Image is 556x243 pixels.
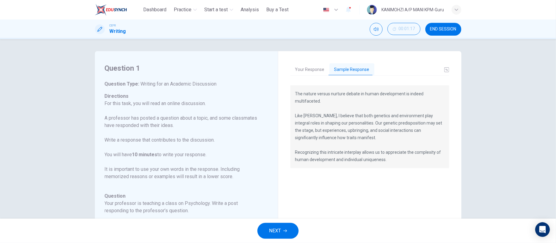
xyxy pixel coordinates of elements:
h6: Question [105,192,261,200]
button: Buy a Test [264,4,291,15]
span: NEXT [269,227,281,235]
button: Your Response [290,63,329,76]
h4: Question 1 [105,63,261,73]
p: For this task, you will read an online discussion. A professor has posted a question about a topi... [105,100,261,180]
a: ELTC logo [95,4,141,16]
div: KANIMOHZI A/P MANI KPM-Guru [382,6,444,13]
button: Analysis [238,4,261,15]
button: Start a test [202,4,236,15]
span: CEFR [110,23,116,28]
div: basic tabs example [290,63,449,76]
img: en [322,8,330,12]
img: ELTC logo [95,4,127,16]
span: 00:01:17 [399,26,415,31]
button: Practice [171,4,199,15]
span: Writing for an Academic Discussion [140,81,217,87]
h6: Directions [105,93,261,188]
b: 10 minutes [132,152,158,157]
div: Hide [387,23,420,36]
p: The nature versus nurture debate in human development is indeed multifaceted. Like [PERSON_NAME],... [295,90,444,163]
span: Start a test [204,6,228,13]
span: END SESSION [430,27,456,32]
button: Dashboard [141,4,169,15]
span: Dashboard [143,6,166,13]
span: Practice [174,6,191,13]
h1: Writing [110,28,126,35]
span: Buy a Test [266,6,289,13]
h6: Your professor is teaching a class on Psychology. Write a post responding to the professor’s ques... [105,200,261,214]
button: Sample Response [329,63,374,76]
img: Profile picture [367,5,377,15]
div: Mute [370,23,383,36]
span: Analysis [241,6,259,13]
button: END SESSION [425,23,461,36]
button: NEXT [257,223,299,239]
div: Open Intercom Messenger [535,222,550,237]
h6: Question Type : [105,80,261,88]
button: 00:01:17 [387,23,420,35]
